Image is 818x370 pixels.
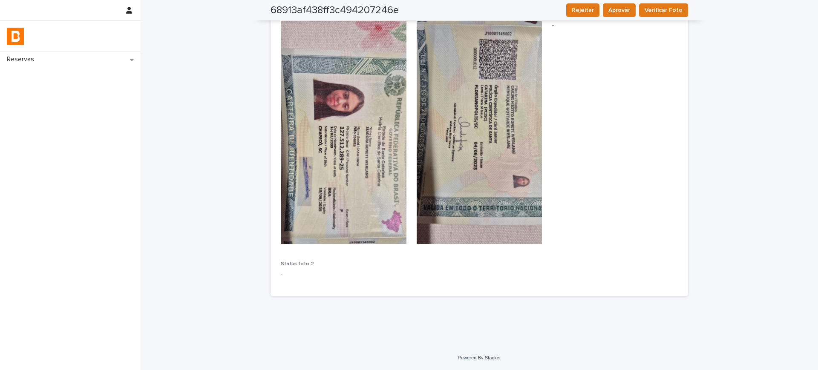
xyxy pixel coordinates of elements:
[639,3,688,17] button: Verificar Foto
[645,6,683,14] span: Verificar Foto
[572,6,594,14] span: Rejeitar
[458,355,501,360] a: Powered By Stacker
[271,4,399,17] h2: 68913af438ff3c494207246e
[281,261,314,267] span: Status foto 2
[603,3,636,17] button: Aprovar
[608,6,630,14] span: Aprovar
[281,270,406,279] p: -
[552,21,678,30] p: -
[281,21,406,244] img: Imagem%20do%20WhatsApp%20de%202025-08-04%20%C3%A0s%2019.51.50_8d7393b0.jpg
[3,55,41,63] p: Reservas
[417,21,542,244] img: Imagem%20do%20WhatsApp%20de%202025-08-04%20%C3%A0s%2019.52.05_eddf3274.jpg
[7,28,24,45] img: zVaNuJHRTjyIjT5M9Xd5
[566,3,599,17] button: Rejeitar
